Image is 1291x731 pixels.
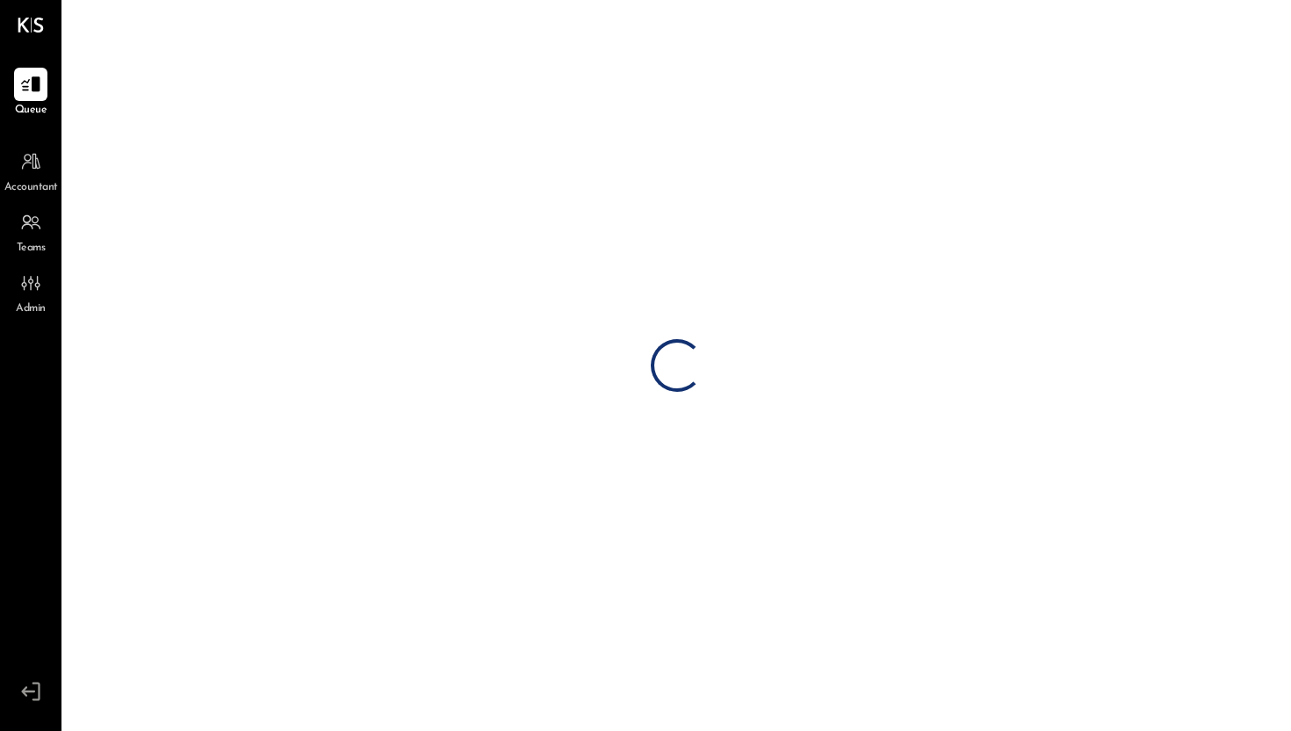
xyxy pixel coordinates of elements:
[16,301,46,317] span: Admin
[15,103,47,119] span: Queue
[1,266,61,317] a: Admin
[1,145,61,196] a: Accountant
[1,206,61,257] a: Teams
[1,68,61,119] a: Queue
[17,241,46,257] span: Teams
[4,180,58,196] span: Accountant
